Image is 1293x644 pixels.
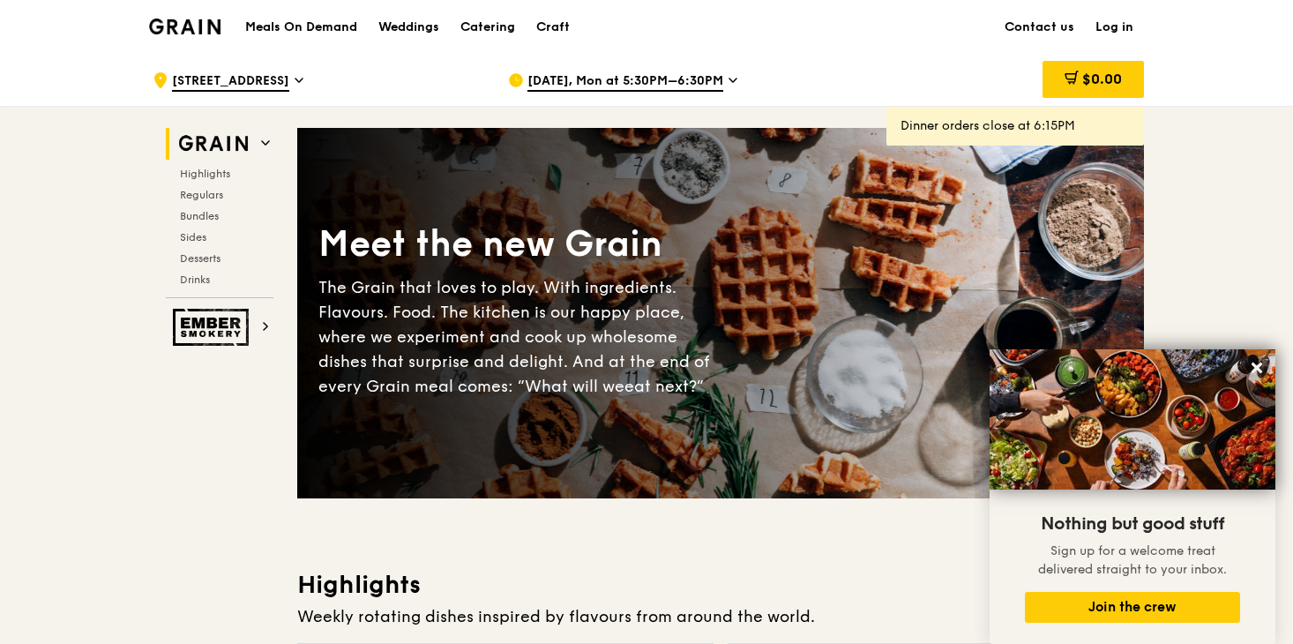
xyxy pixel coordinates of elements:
[990,349,1275,490] img: DSC07876-Edit02-Large.jpeg
[318,275,721,399] div: The Grain that loves to play. With ingredients. Flavours. Food. The kitchen is our happy place, w...
[173,309,254,346] img: Ember Smokery web logo
[1025,592,1240,623] button: Join the crew
[180,210,219,222] span: Bundles
[1085,1,1144,54] a: Log in
[1038,543,1227,577] span: Sign up for a welcome treat delivered straight to your inbox.
[460,1,515,54] div: Catering
[180,273,210,286] span: Drinks
[180,189,223,201] span: Regulars
[901,117,1130,135] div: Dinner orders close at 6:15PM
[536,1,570,54] div: Craft
[318,221,721,268] div: Meet the new Grain
[624,377,704,396] span: eat next?”
[994,1,1085,54] a: Contact us
[245,19,357,36] h1: Meals On Demand
[297,604,1144,629] div: Weekly rotating dishes inspired by flavours from around the world.
[180,231,206,243] span: Sides
[173,128,254,160] img: Grain web logo
[180,168,230,180] span: Highlights
[180,252,220,265] span: Desserts
[368,1,450,54] a: Weddings
[378,1,439,54] div: Weddings
[172,72,289,92] span: [STREET_ADDRESS]
[450,1,526,54] a: Catering
[1041,513,1224,535] span: Nothing but good stuff
[149,19,220,34] img: Grain
[1243,354,1271,382] button: Close
[297,569,1144,601] h3: Highlights
[527,72,723,92] span: [DATE], Mon at 5:30PM–6:30PM
[526,1,580,54] a: Craft
[1082,71,1122,87] span: $0.00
